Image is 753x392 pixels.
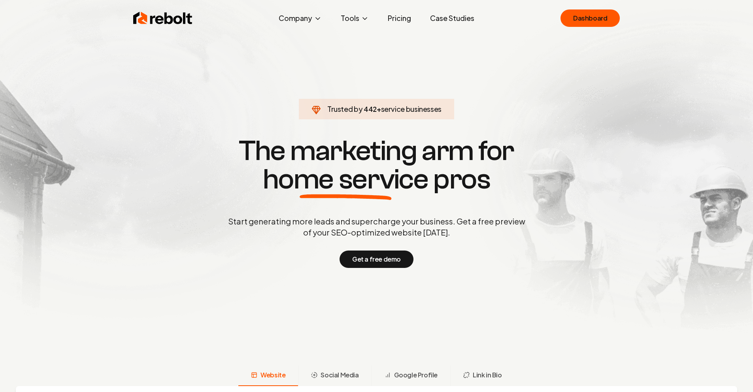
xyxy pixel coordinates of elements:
span: service businesses [381,104,442,113]
button: Get a free demo [340,251,413,268]
button: Link in Bio [450,366,515,386]
span: 442 [364,104,377,115]
button: Google Profile [372,366,450,386]
a: Dashboard [561,9,620,27]
span: + [377,104,381,113]
h1: The marketing arm for pros [187,137,566,194]
span: Website [260,370,285,380]
span: home service [263,165,428,194]
button: Website [238,366,298,386]
p: Start generating more leads and supercharge your business. Get a free preview of your SEO-optimiz... [226,216,527,238]
button: Tools [334,10,375,26]
span: Google Profile [394,370,438,380]
a: Case Studies [424,10,481,26]
button: Social Media [298,366,371,386]
span: Trusted by [327,104,362,113]
button: Company [272,10,328,26]
span: Social Media [321,370,359,380]
span: Link in Bio [473,370,502,380]
a: Pricing [381,10,417,26]
img: Rebolt Logo [133,10,192,26]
